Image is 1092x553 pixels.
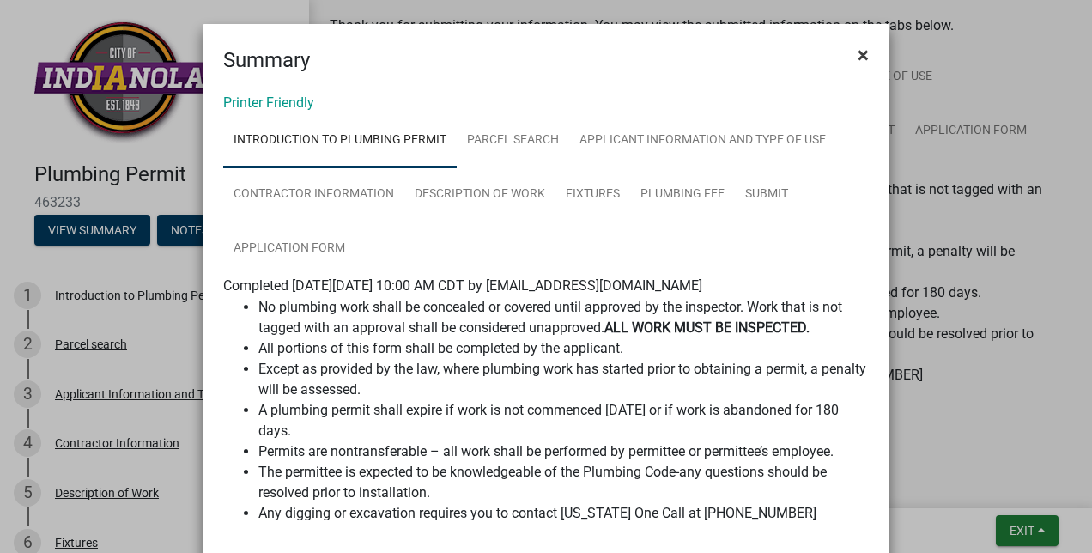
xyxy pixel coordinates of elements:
[555,167,630,222] a: Fixtures
[223,45,310,76] h4: Summary
[604,319,810,336] strong: ALL WORK MUST BE INSPECTED.
[258,338,868,359] li: All portions of this form shall be completed by the applicant.
[735,167,798,222] a: Submit
[858,43,869,67] span: ×
[404,167,555,222] a: Description of Work
[258,503,868,524] li: Any digging or excavation requires you to contact [US_STATE] One Call at [PHONE_NUMBER]
[569,113,836,168] a: Applicant Information and Type of Use
[258,297,868,338] li: No plumbing work shall be concealed or covered until approved by the inspector. Work that is not ...
[844,31,883,79] button: Close
[457,113,569,168] a: Parcel search
[258,462,868,503] li: The permittee is expected to be knowledgeable of the Plumbing Code-any questions should be resolv...
[258,441,868,462] li: Permits are nontransferable – all work shall be performed by permittee or permittee’s employee.
[223,94,314,111] a: Printer Friendly
[630,167,735,222] a: Plumbing Fee
[258,359,868,400] li: Except as provided by the law, where plumbing work has started prior to obtaining a permit, a pen...
[223,167,404,222] a: Contractor Information
[223,222,355,276] a: Application Form
[223,113,457,168] a: Introduction to Plumbing Permit
[223,277,702,294] span: Completed [DATE][DATE] 10:00 AM CDT by [EMAIL_ADDRESS][DOMAIN_NAME]
[258,400,868,441] li: A plumbing permit shall expire if work is not commenced [DATE] or if work is abandoned for 180 days.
